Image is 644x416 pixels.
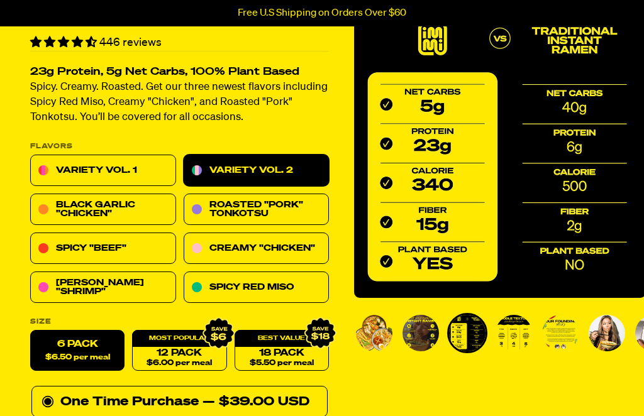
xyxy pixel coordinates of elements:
[203,392,309,412] div: — $39.00 USD
[184,272,330,304] a: Spicy Red Miso
[30,319,329,326] label: Size
[147,359,212,368] span: $6.00 per meal
[235,331,329,371] a: 18 Pack$5.50 per meal
[354,313,394,353] li: Go to slide 1
[449,315,486,351] img: Variety Vol. 2
[30,194,176,226] a: Black Garlic "Chicken"
[184,155,330,187] a: Variety Vol. 2
[494,313,534,353] li: Go to slide 4
[250,359,314,368] span: $5.50 per meal
[132,331,226,371] a: 12 Pack$6.00 per meal
[99,37,162,48] span: 446 reviews
[496,315,532,351] img: Variety Vol. 2
[356,315,392,351] img: Variety Vol. 2
[30,331,125,371] label: 6 Pack
[30,67,329,78] h2: 23g Protein, 5g Net Carbs, 100% Plant Based
[184,194,330,226] a: Roasted "Pork" Tonkotsu
[30,143,329,150] p: Flavors
[587,313,627,353] li: Go to slide 6
[238,8,406,19] p: Free U.S Shipping on Orders Over $60
[184,233,330,265] a: Creamy "Chicken"
[402,315,439,351] img: Variety Vol. 2
[30,272,176,304] a: [PERSON_NAME] "Shrimp"
[30,155,176,187] a: Variety Vol. 1
[30,233,176,265] a: Spicy "Beef"
[542,315,579,351] img: Variety Vol. 2
[45,354,110,362] span: $6.50 per meal
[401,313,441,353] li: Go to slide 2
[42,392,318,412] div: One Time Purchase
[30,37,99,48] span: 4.70 stars
[589,315,625,351] img: Variety Vol. 2
[30,80,329,126] p: Spicy. Creamy. Roasted. Get our three newest flavors including Spicy Red Miso, Creamy "Chicken", ...
[447,313,487,353] li: Go to slide 3
[540,313,580,353] li: Go to slide 5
